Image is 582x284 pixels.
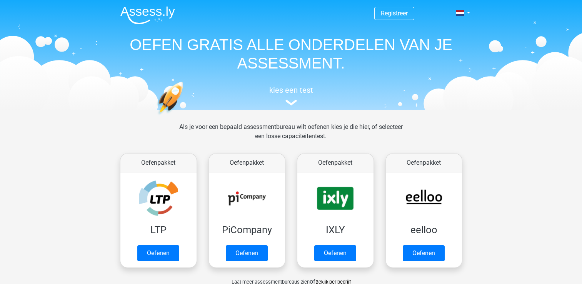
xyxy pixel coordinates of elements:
[314,245,356,261] a: Oefenen
[120,6,175,24] img: Assessly
[173,122,409,150] div: Als je voor een bepaald assessmentbureau wilt oefenen kies je die hier, of selecteer een losse ca...
[226,245,268,261] a: Oefenen
[114,35,468,72] h1: OEFEN GRATIS ALLE ONDERDELEN VAN JE ASSESSMENT.
[381,10,408,17] a: Registreer
[403,245,445,261] a: Oefenen
[114,85,468,95] h5: kies een test
[157,82,213,151] img: oefenen
[137,245,179,261] a: Oefenen
[285,100,297,105] img: assessment
[114,85,468,106] a: kies een test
